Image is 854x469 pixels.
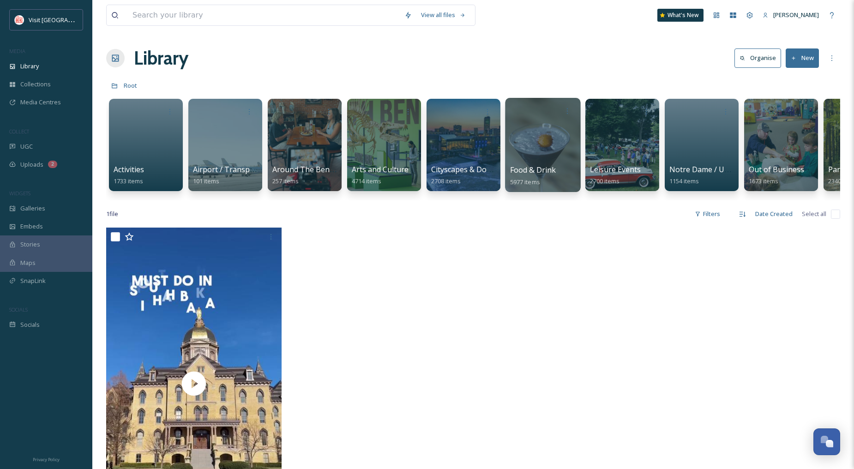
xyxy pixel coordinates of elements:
div: Date Created [751,205,797,223]
a: Organise [734,48,786,67]
span: 101 items [193,177,219,185]
span: Media Centres [20,98,61,107]
span: Cityscapes & Downtowns [431,164,518,174]
span: Food & Drink [510,165,556,175]
span: 1 file [106,210,118,218]
span: Collections [20,80,51,89]
span: 257 items [272,177,299,185]
span: Stories [20,240,40,249]
span: UGC [20,142,33,151]
span: Around The Bend Series [272,164,357,174]
a: Root [124,80,137,91]
div: Filters [690,205,725,223]
span: COLLECT [9,128,29,135]
a: Notre Dame / Universities1154 items [669,165,760,185]
button: Organise [734,48,781,67]
span: Library [20,62,39,71]
span: Socials [20,320,40,329]
span: Notre Dame / Universities [669,164,760,174]
img: vsbm-stackedMISH_CMYKlogo2017.jpg [15,15,24,24]
a: Food & Drink5977 items [510,166,556,186]
input: Search your library [128,5,400,25]
span: Leisure Events [590,164,641,174]
a: Library [134,44,188,72]
span: Activities [114,164,144,174]
a: [PERSON_NAME] [758,6,824,24]
span: [PERSON_NAME] [773,11,819,19]
a: Around The Bend Series257 items [272,165,357,185]
span: Visit [GEOGRAPHIC_DATA] [29,15,100,24]
span: Uploads [20,160,43,169]
span: 5977 items [510,177,540,186]
span: 1733 items [114,177,143,185]
span: Privacy Policy [33,457,60,463]
div: 2 [48,161,57,168]
button: Open Chat [813,428,840,455]
span: 2708 items [431,177,461,185]
span: Maps [20,259,36,267]
button: New [786,48,819,67]
span: Galleries [20,204,45,213]
span: 1154 items [669,177,699,185]
a: Cityscapes & Downtowns2708 items [431,165,518,185]
a: Leisure Events2700 items [590,165,641,185]
a: What's New [657,9,704,22]
span: MEDIA [9,48,25,54]
a: Activities1733 items [114,165,144,185]
a: Airport / Transportation101 items [193,165,278,185]
span: Embeds [20,222,43,231]
span: SOCIALS [9,306,28,313]
span: 2700 items [590,177,619,185]
span: 4714 items [352,177,381,185]
a: Arts and Culture4714 items [352,165,409,185]
span: SnapLink [20,277,46,285]
span: Root [124,81,137,90]
span: Airport / Transportation [193,164,278,174]
span: Arts and Culture [352,164,409,174]
span: 1673 items [749,177,778,185]
a: Privacy Policy [33,453,60,464]
span: Select all [802,210,826,218]
a: View all files [416,6,470,24]
span: WIDGETS [9,190,30,197]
